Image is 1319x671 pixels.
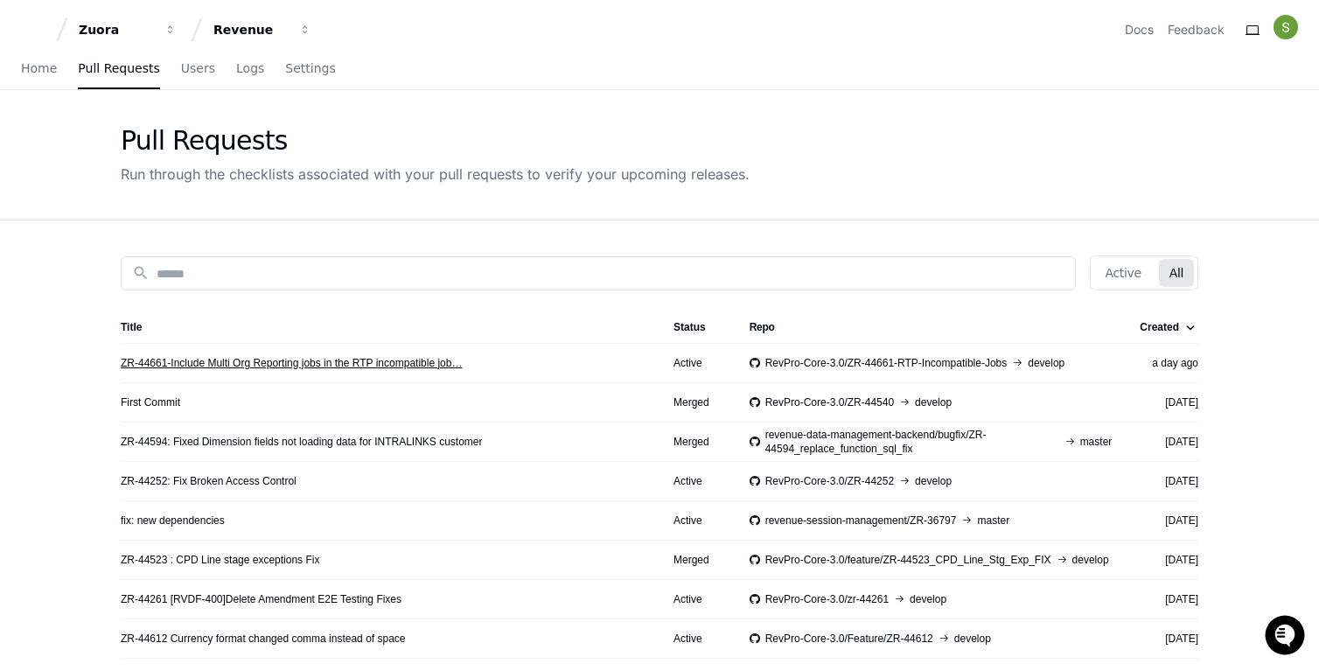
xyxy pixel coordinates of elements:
a: Settings [285,49,335,89]
span: develop [1028,356,1064,370]
span: revenue-data-management-backend/bugfix/ZR-44594_replace_function_sql_fix [765,428,1059,456]
div: Status [673,320,706,334]
a: First Commit [121,395,180,409]
div: Active [673,356,722,370]
img: PlayerZero [17,17,52,52]
a: Docs [1125,21,1154,38]
div: Start new chat [59,130,287,148]
div: [DATE] [1140,474,1198,488]
a: ZR-44261 [RVDF-400]Delete Amendment E2E Testing Fixes [121,592,401,606]
div: We're offline, we'll be back soon [59,148,228,162]
span: RevPro-Core-3.0/ZR-44661-RTP-Incompatible-Jobs [765,356,1008,370]
th: Repo [736,311,1127,343]
a: Pull Requests [78,49,159,89]
div: Status [673,320,722,334]
span: develop [954,632,991,646]
button: Feedback [1168,21,1225,38]
span: RevPro-Core-3.0/zr-44261 [765,592,889,606]
div: [DATE] [1140,632,1198,646]
div: Revenue [213,21,289,38]
div: Active [673,592,722,606]
button: All [1159,259,1194,287]
div: Active [673,474,722,488]
iframe: Open customer support [1263,613,1310,661]
button: Zuora [72,14,184,45]
span: Users [181,63,215,73]
div: Title [121,320,142,334]
div: [DATE] [1140,553,1198,567]
div: Active [673,632,722,646]
div: Welcome [17,70,318,98]
div: Merged [673,435,722,449]
button: Active [1094,259,1151,287]
div: Run through the checklists associated with your pull requests to verify your upcoming releases. [121,164,750,185]
div: Active [673,514,722,528]
a: Home [21,49,57,89]
div: Merged [673,553,722,567]
a: ZR-44661-Include Multi Org Reporting jobs in the RTP incompatible job… [121,356,462,370]
div: Created [1140,320,1179,334]
a: ZR-44594: Fixed Dimension fields not loading data for INTRALINKS customer [121,435,483,449]
span: Home [21,63,57,73]
a: fix: new dependencies [121,514,225,528]
span: RevPro-Core-3.0/ZR-44540 [765,395,894,409]
a: ZR-44523 : CPD Line stage exceptions Fix [121,553,319,567]
span: Pull Requests [78,63,159,73]
button: Start new chat [297,136,318,157]
a: ZR-44612 Currency format changed comma instead of space [121,632,406,646]
div: Zuora [79,21,154,38]
div: Created [1140,320,1195,334]
button: Revenue [206,14,318,45]
mat-icon: search [132,264,150,282]
span: develop [910,592,946,606]
span: develop [1072,553,1109,567]
div: Title [121,320,646,334]
div: [DATE] [1140,592,1198,606]
span: Pylon [174,184,212,197]
a: ZR-44252: Fix Broken Access Control [121,474,297,488]
span: develop [915,395,952,409]
span: develop [915,474,952,488]
div: Pull Requests [121,125,750,157]
div: [DATE] [1140,514,1198,528]
div: [DATE] [1140,395,1198,409]
span: RevPro-Core-3.0/ZR-44252 [765,474,894,488]
span: RevPro-Core-3.0/feature/ZR-44523_CPD_Line_Stg_Exp_FIX [765,553,1051,567]
a: Logs [236,49,264,89]
a: Powered byPylon [123,183,212,197]
div: Merged [673,395,722,409]
div: [DATE] [1140,435,1198,449]
span: Settings [285,63,335,73]
img: ACg8ocK1EaMfuvJmPejFpP1H_n0zHMfi6CcZBKQ2kbFwTFs0169v-A=s96-c [1274,15,1298,39]
a: Users [181,49,215,89]
span: master [977,514,1009,528]
span: master [1080,435,1113,449]
span: Logs [236,63,264,73]
div: a day ago [1140,356,1198,370]
span: revenue-session-management/ZR-36797 [765,514,957,528]
span: RevPro-Core-3.0/Feature/ZR-44612 [765,632,933,646]
img: 1736555170064-99ba0984-63c1-480f-8ee9-699278ef63ed [17,130,49,162]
